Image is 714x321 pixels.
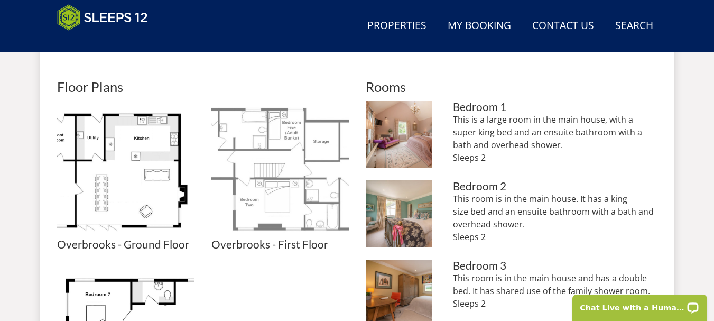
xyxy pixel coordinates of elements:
[366,101,433,168] img: Bedroom 1
[57,239,194,251] h3: Overbrooks - Ground Floor
[57,101,194,239] img: Overbrooks - Ground Floor
[565,288,714,321] iframe: LiveChat chat widget
[363,14,431,38] a: Properties
[528,14,598,38] a: Contact Us
[453,192,657,243] p: This room is in the main house. It has a king size bed and an ensuite bathroom with a bath and ov...
[611,14,657,38] a: Search
[52,37,163,46] iframe: Customer reviews powered by Trustpilot
[453,180,657,192] h3: Bedroom 2
[57,79,349,94] h2: Floor Plans
[366,79,657,94] h2: Rooms
[453,260,657,272] h3: Bedroom 3
[453,113,657,164] p: This is a large room in the main house, with a super king bed and an ensuite bathroom with a bath...
[57,4,148,31] img: Sleeps 12
[443,14,515,38] a: My Booking
[453,272,657,310] p: This room is in the main house and has a double bed. It has shared use of the family shower room....
[366,180,433,247] img: Bedroom 2
[453,101,657,113] h3: Bedroom 1
[211,239,349,251] h3: Overbrooks - First Floor
[211,101,349,239] img: Overbrooks - First Floor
